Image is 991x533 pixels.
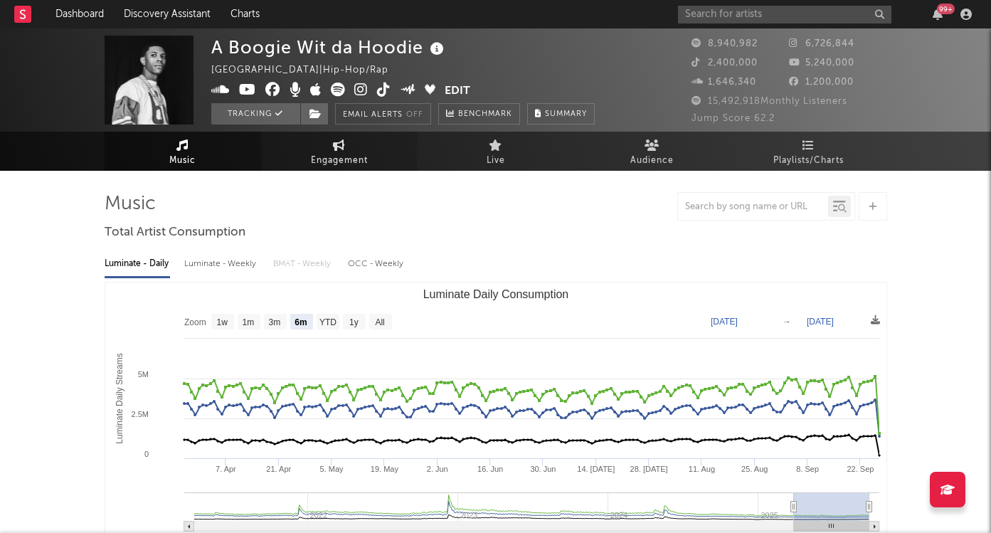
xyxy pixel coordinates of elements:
[319,465,344,473] text: 5. May
[418,132,574,171] a: Live
[131,410,148,418] text: 2.5M
[847,465,874,473] text: 22. Sep
[169,152,196,169] span: Music
[711,317,738,327] text: [DATE]
[487,152,505,169] span: Live
[741,465,768,473] text: 25. Aug
[933,9,943,20] button: 99+
[530,465,556,473] text: 30. Jun
[375,317,384,327] text: All
[678,6,891,23] input: Search for artists
[691,114,775,123] span: Jump Score: 62.2
[216,465,236,473] text: 7. Apr
[137,370,148,379] text: 5M
[678,201,828,213] input: Search by song name or URL
[426,465,447,473] text: 2. Jun
[268,317,280,327] text: 3m
[458,106,512,123] span: Benchmark
[115,353,124,443] text: Luminate Daily Streams
[630,152,674,169] span: Audience
[406,111,423,119] em: Off
[438,103,520,125] a: Benchmark
[211,62,405,79] div: [GEOGRAPHIC_DATA] | Hip-Hop/Rap
[184,252,259,276] div: Luminate - Weekly
[691,58,758,68] span: 2,400,000
[937,4,955,14] div: 99 +
[144,450,148,458] text: 0
[348,252,405,276] div: OCC - Weekly
[105,224,245,241] span: Total Artist Consumption
[105,132,261,171] a: Music
[261,132,418,171] a: Engagement
[691,78,756,87] span: 1,646,340
[691,97,847,106] span: 15,492,918 Monthly Listeners
[574,132,731,171] a: Audience
[105,252,170,276] div: Luminate - Daily
[216,317,228,327] text: 1w
[691,39,758,48] span: 8,940,982
[577,465,615,473] text: 14. [DATE]
[783,317,791,327] text: →
[311,152,368,169] span: Engagement
[445,83,470,100] button: Edit
[545,110,587,118] span: Summary
[319,317,336,327] text: YTD
[295,317,307,327] text: 6m
[211,36,447,59] div: A Boogie Wit da Hoodie
[349,317,359,327] text: 1y
[423,288,568,300] text: Luminate Daily Consumption
[630,465,667,473] text: 28. [DATE]
[527,103,595,125] button: Summary
[773,152,844,169] span: Playlists/Charts
[266,465,291,473] text: 21. Apr
[242,317,254,327] text: 1m
[477,465,503,473] text: 16. Jun
[796,465,819,473] text: 8. Sep
[211,103,300,125] button: Tracking
[731,132,887,171] a: Playlists/Charts
[184,317,206,327] text: Zoom
[370,465,398,473] text: 19. May
[807,317,834,327] text: [DATE]
[789,78,854,87] span: 1,200,000
[688,465,714,473] text: 11. Aug
[335,103,431,125] button: Email AlertsOff
[789,39,854,48] span: 6,726,844
[789,58,854,68] span: 5,240,000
